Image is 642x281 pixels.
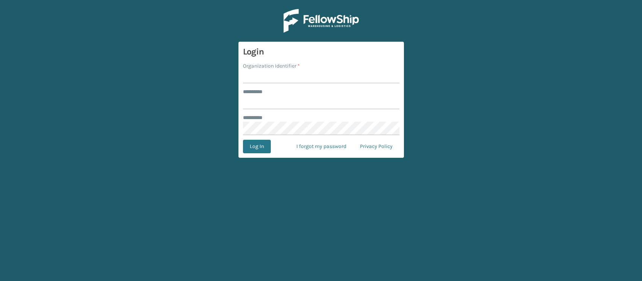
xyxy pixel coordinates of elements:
[353,140,399,153] a: Privacy Policy
[243,140,271,153] button: Log In
[243,62,300,70] label: Organization Identifier
[290,140,353,153] a: I forgot my password
[243,46,399,57] h3: Login
[284,9,359,33] img: Logo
